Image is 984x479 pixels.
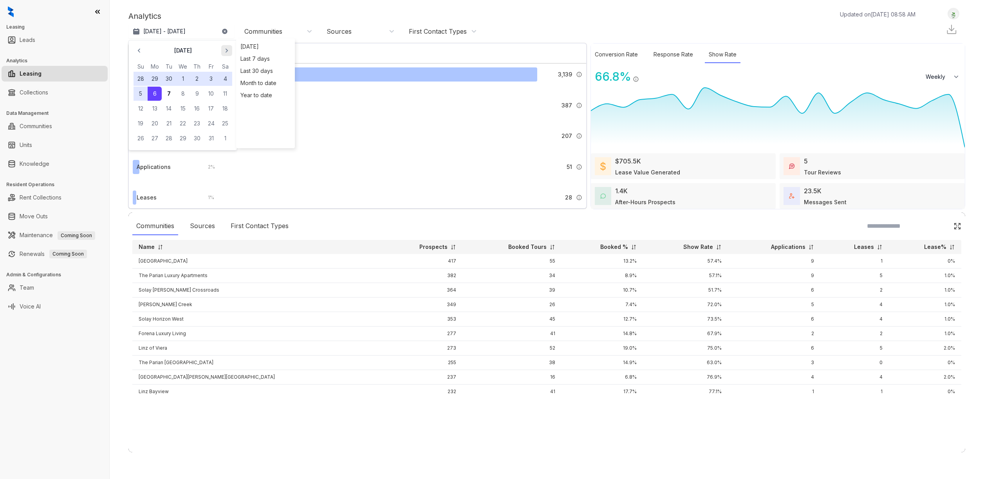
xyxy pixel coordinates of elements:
button: 30 [162,72,176,86]
td: 5 [820,269,889,283]
span: 387 [562,101,572,110]
td: 8.9% [562,269,643,283]
button: 28 [134,72,148,86]
li: Leads [2,32,108,48]
img: AfterHoursConversations [600,193,606,199]
a: Leads [20,32,35,48]
td: 364 [380,283,462,298]
img: Click Icon [639,69,651,81]
td: 41 [462,327,562,341]
td: 2 [728,327,821,341]
td: 7.4% [562,298,643,312]
img: sorting [716,244,722,250]
img: Info [576,194,582,201]
span: 207 [562,132,572,140]
img: UserAvatar [948,10,959,18]
img: LeaseValue [600,161,606,171]
span: Coming Soon [58,231,95,240]
button: 27 [148,131,162,145]
a: Leasing [20,66,42,82]
button: 29 [176,131,190,145]
button: 7 [162,87,176,101]
img: Download [946,24,957,35]
td: 9 [728,254,821,269]
td: 1 [820,385,889,399]
div: 1.4K [615,186,628,196]
button: 22 [176,116,190,131]
img: sorting [157,244,163,250]
div: Communities [244,27,282,36]
th: Tuesday [162,62,176,71]
p: Name [139,243,155,251]
h3: Admin & Configurations [6,271,109,278]
h3: Analytics [6,57,109,64]
td: 0% [889,385,961,399]
div: 2 % [200,163,215,171]
th: Saturday [218,62,232,71]
td: 1.0% [889,327,961,341]
td: 273 [380,341,462,356]
th: Sunday [134,62,148,71]
td: 34 [462,269,562,283]
li: Voice AI [2,299,108,314]
div: 5 [804,156,808,166]
div: 1 % [200,193,214,202]
li: Rent Collections [2,190,108,205]
td: 2.0% [889,370,961,385]
div: Sources [327,27,352,36]
div: Show Rate [705,46,740,63]
button: 17 [204,102,218,116]
td: 1.0% [889,269,961,283]
button: 21 [162,116,176,131]
p: [DATE] - [DATE] [143,27,186,35]
td: The Parian [GEOGRAPHIC_DATA] [132,356,380,370]
th: Thursday [190,62,204,71]
li: Move Outs [2,209,108,224]
div: 23.5K [804,186,822,196]
td: 237 [380,370,462,385]
td: [GEOGRAPHIC_DATA] [132,254,380,269]
td: 3 [728,356,821,370]
p: Show Rate [683,243,713,251]
h3: Data Management [6,110,109,117]
th: Wednesday [176,62,190,71]
td: 1 [820,254,889,269]
span: Coming Soon [49,250,87,258]
td: 75.0% [643,341,728,356]
img: Info [576,133,582,139]
td: Forena Luxury Living [132,327,380,341]
img: sorting [450,244,456,250]
td: 52 [462,341,562,356]
button: 4 [218,72,232,86]
p: Applications [771,243,805,251]
img: SearchIcon [937,223,944,229]
td: 353 [380,312,462,327]
a: Team [20,280,34,296]
button: 26 [134,131,148,145]
td: 349 [380,298,462,312]
li: Communities [2,118,108,134]
button: 28 [162,131,176,145]
button: 31 [204,131,218,145]
p: Booked % [600,243,628,251]
a: Knowledge [20,156,49,172]
div: Sources [186,217,219,235]
div: Tour Reviews [804,168,841,176]
button: 1 [218,131,232,145]
button: Weekly [921,70,965,84]
div: Applications [137,163,171,171]
td: 6 [728,283,821,298]
button: 9 [190,87,204,101]
span: 3,139 [558,70,572,79]
td: 4 [820,370,889,385]
button: 19 [134,116,148,131]
div: Conversion Rate [591,46,642,63]
li: Knowledge [2,156,108,172]
td: 0% [889,356,961,370]
p: Updated on [DATE] 08:58 AM [840,10,915,18]
td: Linz of Viera [132,341,380,356]
td: 14.9% [562,356,643,370]
div: First Contact Types [227,217,292,235]
p: Booked Tours [508,243,547,251]
button: 20 [148,116,162,131]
